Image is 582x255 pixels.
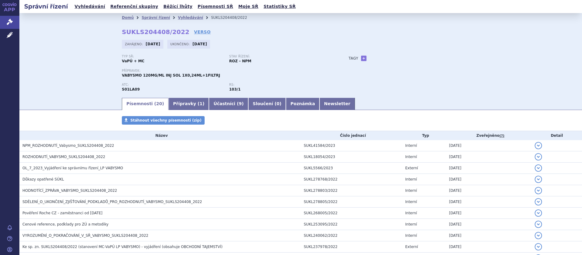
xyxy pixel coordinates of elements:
[125,42,144,47] span: Zahájeno:
[192,42,207,46] strong: [DATE]
[535,198,542,205] button: detail
[535,209,542,217] button: detail
[229,59,251,63] strong: ROZ – NPM
[122,55,223,58] p: Typ SŘ:
[122,98,169,110] a: Písemnosti (20)
[301,219,402,230] td: SUKL253095/2022
[22,222,109,226] span: Cenové reference, podklady pro ZÚ a metodiky
[405,188,417,193] span: Interní
[22,155,105,159] span: ROZHODNUTÍ_VABYSMO_SUKLS204408_2022
[199,101,202,106] span: 1
[535,176,542,183] button: detail
[162,2,194,11] a: Běžící lhůty
[19,131,301,140] th: Název
[146,42,160,46] strong: [DATE]
[535,232,542,239] button: detail
[122,16,134,20] a: Domů
[446,174,532,185] td: [DATE]
[170,42,191,47] span: Ukončeno:
[262,2,297,11] a: Statistiky SŘ
[286,98,319,110] a: Poznámka
[248,98,286,110] a: Sloučení (0)
[535,187,542,194] button: detail
[402,131,446,140] th: Typ
[301,196,402,208] td: SUKL278805/2022
[535,221,542,228] button: detail
[22,200,202,204] span: SDĚLENÍ_O_UKONČENÍ_ZJIŠŤOVÁNÍ_PODKLADŮ_PRO_ROZHODNUTÍ_VABYSMO_SUKLS204408_2022
[73,2,107,11] a: Vyhledávání
[301,163,402,174] td: SUKL5566/2023
[178,16,203,20] a: Vyhledávání
[22,245,222,249] span: Ke sp. zn. SUKLS204408/2022 (stanovení MC-VaPÚ LP VABYSMO) - vyjádření (obsahuje OBCHODNÍ TAJEMSTVÍ)
[236,2,260,11] a: Moje SŘ
[405,143,417,148] span: Interní
[169,98,209,110] a: Přípravky (1)
[22,143,114,148] span: NPM_ROZHODNUTÍ_Vabysmo_SUKLS204408_2022
[405,222,417,226] span: Interní
[405,166,418,170] span: Externí
[276,101,279,106] span: 0
[535,243,542,250] button: detail
[122,28,189,36] strong: SUKLS204408/2022
[301,140,402,151] td: SUKL41584/2023
[22,233,148,238] span: VYROZUMĚNÍ_O_POKRAČOVÁNÍ_V_SŘ_VABYSMO_SUKLS204408_2022
[535,142,542,149] button: detail
[446,241,532,253] td: [DATE]
[22,188,117,193] span: HODNOTÍCÍ_ZPRÁVA_VABYSMO_SUKLS204408_2022
[405,200,417,204] span: Interní
[122,87,140,91] strong: FARICIMAB
[301,185,402,196] td: SUKL278803/2022
[109,2,160,11] a: Referenční skupiny
[122,69,336,73] p: Přípravek:
[446,151,532,163] td: [DATE]
[446,196,532,208] td: [DATE]
[301,208,402,219] td: SUKL268005/2022
[405,211,417,215] span: Interní
[405,177,417,181] span: Interní
[535,164,542,172] button: detail
[194,29,211,35] a: VERSO
[349,55,358,62] h3: Tagy
[446,230,532,241] td: [DATE]
[122,83,223,87] p: ATC:
[301,151,402,163] td: SUKL18054/2023
[229,83,330,87] p: RS:
[19,2,73,11] h2: Správní řízení
[239,101,242,106] span: 9
[122,73,220,78] span: VABYSMO 120MG/ML INJ SOL 1X0,24ML+1FILTRJ
[405,233,417,238] span: Interní
[142,16,170,20] a: Správní řízení
[122,116,205,125] a: Stáhnout všechny písemnosti (zip)
[196,2,235,11] a: Písemnosti SŘ
[500,134,504,138] abbr: (?)
[405,245,418,249] span: Externí
[209,98,248,110] a: Účastníci (9)
[446,208,532,219] td: [DATE]
[361,56,366,61] a: +
[446,140,532,151] td: [DATE]
[446,185,532,196] td: [DATE]
[122,59,144,63] strong: VaPÚ + MC
[535,153,542,160] button: detail
[301,174,402,185] td: SUKL278768/2022
[446,163,532,174] td: [DATE]
[22,166,123,170] span: OL_7_2023_Vyjádření ke správnímu řízení_LP VABYSMO
[301,131,402,140] th: Číslo jednací
[301,230,402,241] td: SUKL240062/2022
[319,98,355,110] a: Newsletter
[156,101,162,106] span: 20
[446,219,532,230] td: [DATE]
[22,177,64,181] span: Důkazy opatřené SÚKL
[532,131,582,140] th: Detail
[405,155,417,159] span: Interní
[301,241,402,253] td: SUKL237978/2022
[446,131,532,140] th: Zveřejněno
[229,87,241,91] strong: látky k terapii věkem podmíněné makulární degenerace, lok.
[211,13,255,22] li: SUKLS204408/2022
[229,55,330,58] p: Stav řízení:
[22,211,102,215] span: Pověření Roche CZ - zaměstnanci od 1.12.2022
[130,118,202,122] span: Stáhnout všechny písemnosti (zip)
